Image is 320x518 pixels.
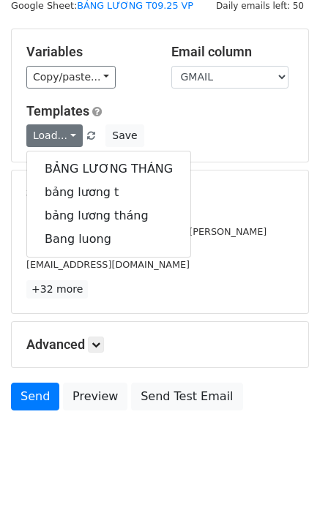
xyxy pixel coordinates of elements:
[63,383,127,410] a: Preview
[26,44,149,60] h5: Variables
[247,448,320,518] iframe: Chat Widget
[11,383,59,410] a: Send
[26,66,116,89] a: Copy/paste...
[131,383,242,410] a: Send Test Email
[247,448,320,518] div: Tiện ích trò chuyện
[27,204,190,228] a: bảng lương tháng
[27,157,190,181] a: BẢNG LƯƠNG THÁNG
[105,124,144,147] button: Save
[26,259,190,270] small: [EMAIL_ADDRESS][DOMAIN_NAME]
[26,280,88,299] a: +32 more
[27,228,190,251] a: Bang luong
[26,337,294,353] h5: Advanced
[26,124,83,147] a: Load...
[27,181,190,204] a: bảng lương t
[171,44,294,60] h5: Email column
[26,103,89,119] a: Templates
